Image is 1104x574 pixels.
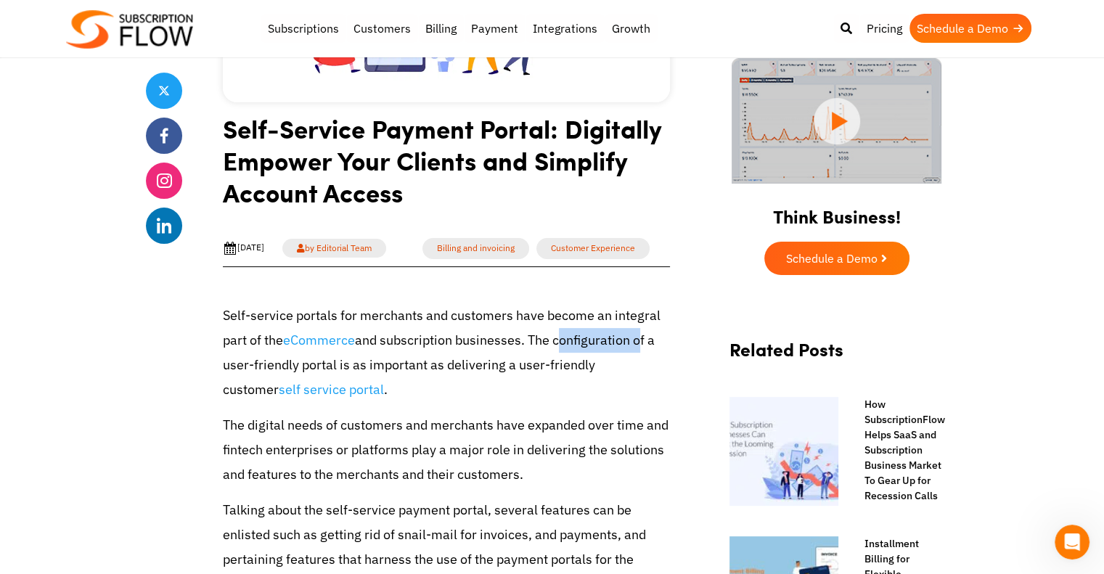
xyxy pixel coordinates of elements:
a: Schedule a Demo [909,14,1031,43]
a: Customers [346,14,418,43]
img: Subscriptionflow [66,10,193,49]
a: Billing and invoicing [422,238,529,259]
h2: Think Business! [715,188,959,234]
h1: Self-Service Payment Portal: Digitally Empower Your Clients and Simplify Account Access [223,112,670,219]
h2: Related Posts [729,339,944,374]
a: Growth [605,14,658,43]
p: The digital needs of customers and merchants have expanded over time and fintech enterprises or p... [223,413,670,488]
img: SaaS-Subscription-Business-Market [729,397,838,506]
a: self service portal [279,381,384,398]
p: Self-service portals for merchants and customers have become an integral part of the and subscrip... [223,303,670,403]
a: Customer Experience [536,238,650,259]
a: How SubscriptionFlow Helps SaaS and Subscription Business Market To Gear Up for Recession Calls [850,397,944,504]
a: Pricing [859,14,909,43]
a: Schedule a Demo [764,242,909,275]
a: Payment [464,14,526,43]
span: Schedule a Demo [786,253,878,264]
a: Subscriptions [261,14,346,43]
a: Billing [418,14,464,43]
a: eCommerce [283,332,355,348]
iframe: Intercom live chat [1055,525,1089,559]
img: intro video [732,58,941,184]
a: Integrations [526,14,605,43]
a: by Editorial Team [282,239,386,258]
div: [DATE] [223,241,264,255]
